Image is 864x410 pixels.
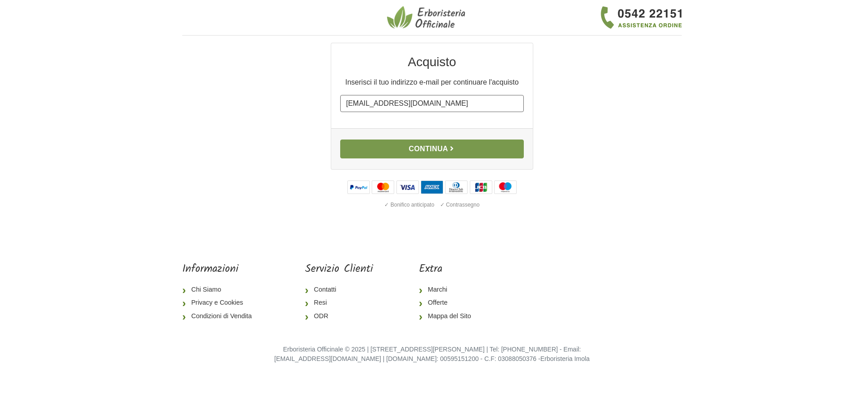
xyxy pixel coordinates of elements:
[438,199,481,211] div: ✓ Contrassegno
[305,283,373,297] a: Contatti
[305,296,373,310] a: Resi
[340,54,524,70] h2: Acquisto
[540,355,590,362] a: Erboristeria Imola
[419,283,478,297] a: Marchi
[182,283,259,297] a: Chi Siamo
[387,5,468,30] img: Erboristeria Officinale
[182,310,259,323] a: Condizioni di Vendita
[419,263,478,276] h5: Extra
[340,140,524,158] button: Continua
[524,263,682,294] iframe: fb:page Facebook Social Plugin
[340,77,524,88] p: Inserisci il tuo indirizzo e-mail per continuare l'acquisto
[419,310,478,323] a: Mappa del Sito
[182,263,259,276] h5: Informazioni
[340,95,524,112] input: Il tuo indirizzo e-mail
[182,296,259,310] a: Privacy e Cookies
[419,296,478,310] a: Offerte
[305,310,373,323] a: ODR
[305,263,373,276] h5: Servizio Clienti
[382,199,436,211] div: ✓ Bonifico anticipato
[274,346,590,363] small: Erboristeria Officinale © 2025 | [STREET_ADDRESS][PERSON_NAME] | Tel: [PHONE_NUMBER] - Email: [EM...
